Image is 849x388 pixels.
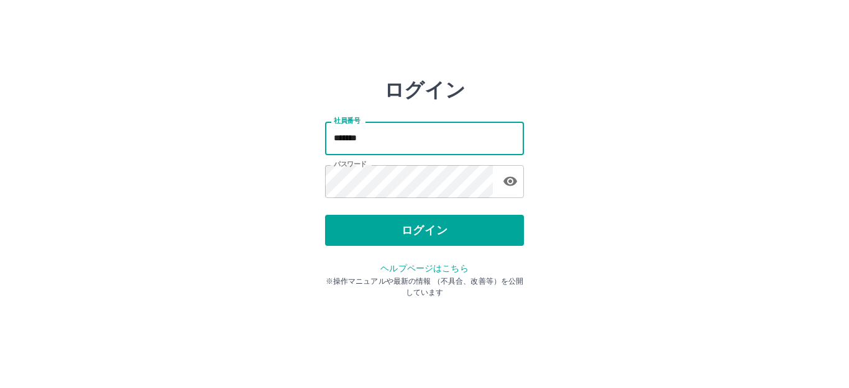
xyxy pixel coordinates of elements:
label: 社員番号 [334,116,360,125]
h2: ログイン [384,78,466,102]
p: ※操作マニュアルや最新の情報 （不具合、改善等）を公開しています [325,276,524,298]
label: パスワード [334,160,367,169]
button: ログイン [325,215,524,246]
a: ヘルプページはこちら [380,263,468,273]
